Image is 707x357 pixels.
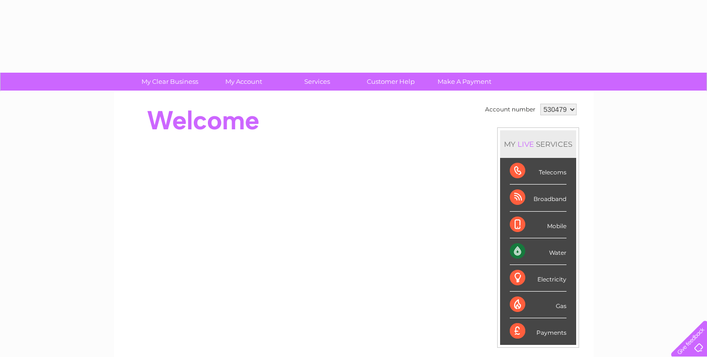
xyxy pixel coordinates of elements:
a: Customer Help [351,73,431,91]
td: Account number [483,101,538,118]
div: Gas [510,292,566,318]
a: My Clear Business [130,73,210,91]
a: My Account [204,73,283,91]
a: Make A Payment [424,73,504,91]
div: LIVE [516,140,536,149]
div: Telecoms [510,158,566,185]
div: Payments [510,318,566,344]
div: Mobile [510,212,566,238]
div: Water [510,238,566,265]
div: Broadband [510,185,566,211]
a: Services [277,73,357,91]
div: Electricity [510,265,566,292]
div: MY SERVICES [500,130,576,158]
